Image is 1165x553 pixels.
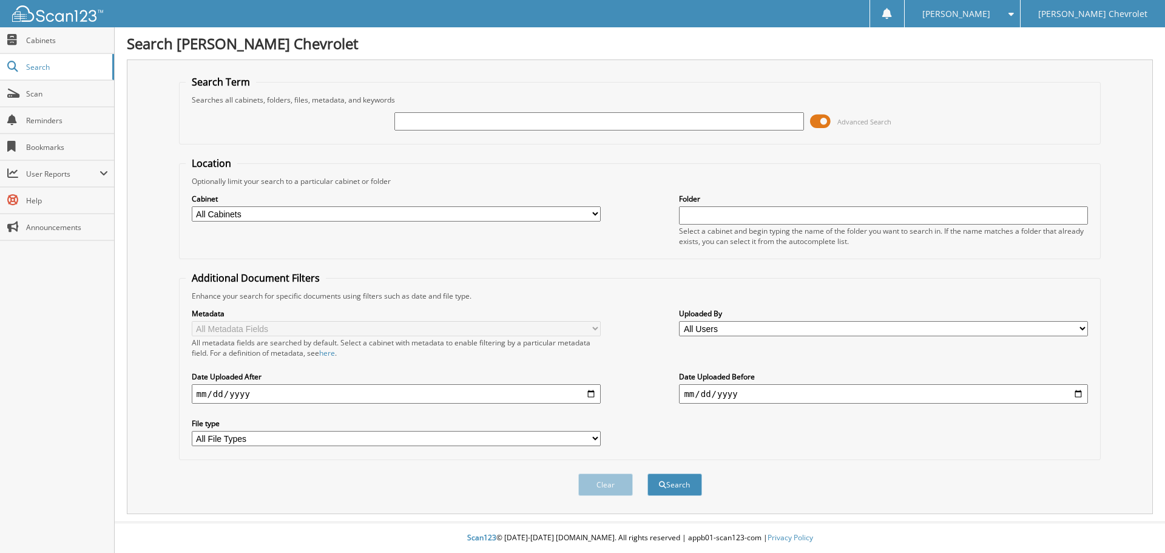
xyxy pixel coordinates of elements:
span: Announcements [26,222,108,232]
label: Date Uploaded After [192,371,601,382]
a: Privacy Policy [768,532,813,543]
div: Enhance your search for specific documents using filters such as date and file type. [186,291,1095,301]
span: Help [26,195,108,206]
div: Select a cabinet and begin typing the name of the folder you want to search in. If the name match... [679,226,1088,246]
label: Folder [679,194,1088,204]
span: User Reports [26,169,100,179]
span: Reminders [26,115,108,126]
legend: Location [186,157,237,170]
label: Date Uploaded Before [679,371,1088,382]
span: Advanced Search [837,117,891,126]
span: Scan [26,89,108,99]
span: Scan123 [467,532,496,543]
span: [PERSON_NAME] Chevrolet [1038,10,1147,18]
input: end [679,384,1088,404]
label: Cabinet [192,194,601,204]
input: start [192,384,601,404]
img: scan123-logo-white.svg [12,5,103,22]
legend: Additional Document Filters [186,271,326,285]
h1: Search [PERSON_NAME] Chevrolet [127,33,1153,53]
div: Searches all cabinets, folders, files, metadata, and keywords [186,95,1095,105]
label: File type [192,418,601,429]
label: Uploaded By [679,308,1088,319]
a: here [319,348,335,358]
div: All metadata fields are searched by default. Select a cabinet with metadata to enable filtering b... [192,338,601,358]
legend: Search Term [186,75,256,89]
button: Clear [578,473,633,496]
span: Bookmarks [26,142,108,152]
span: Cabinets [26,35,108,46]
button: Search [647,473,702,496]
div: Optionally limit your search to a particular cabinet or folder [186,176,1095,186]
label: Metadata [192,308,601,319]
span: [PERSON_NAME] [922,10,990,18]
div: © [DATE]-[DATE] [DOMAIN_NAME]. All rights reserved | appb01-scan123-com | [115,523,1165,553]
span: Search [26,62,106,72]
